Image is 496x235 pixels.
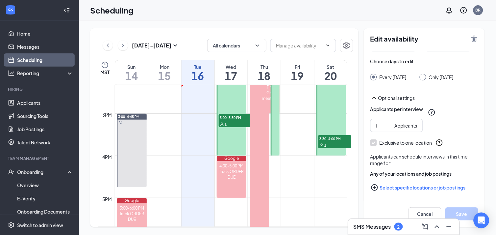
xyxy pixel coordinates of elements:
[429,74,454,80] div: Only [DATE]
[318,135,351,142] span: 3:30-4:00 PM
[225,122,227,127] span: 1
[320,143,324,147] svg: User
[380,74,407,80] div: Every [DATE]
[217,169,247,180] div: Truck ORDER DUE
[63,7,70,14] svg: Collapse
[219,114,252,121] span: 3:00-3:30 PM
[354,223,391,230] h3: SMS Messages
[395,122,417,129] div: Applicants
[474,213,489,228] div: Open Intercom Messenger
[182,70,214,81] h1: 16
[281,64,314,70] div: Fri
[260,90,280,101] div: Gm meeting
[17,205,73,218] a: Onboarding Documents
[370,106,423,112] div: Applicants per interview
[370,58,414,65] div: Choose days to edit
[314,60,347,85] a: September 20, 2025
[117,211,147,222] div: Truck ORDER DUE
[435,139,443,147] svg: QuestionInfo
[7,7,14,13] svg: WorkstreamLogo
[105,42,111,49] svg: ChevronLeft
[148,60,181,85] a: September 15, 2025
[314,70,347,81] h1: 20
[17,169,68,175] div: Onboarding
[445,6,453,14] svg: Notifications
[215,70,248,81] h1: 17
[460,6,468,14] svg: QuestionInfo
[207,39,266,52] button: All calendarsChevronDown
[397,224,400,230] div: 2
[248,64,281,70] div: Thu
[117,205,147,211] div: 5:00-6:00 PM
[371,184,379,191] svg: PlusCircle
[220,122,224,126] svg: User
[325,43,331,48] svg: ChevronDown
[17,96,73,109] a: Applicants
[8,156,72,161] div: Team Management
[433,223,441,231] svg: ChevronUp
[325,143,327,148] span: 1
[119,121,122,124] svg: Sync
[120,42,126,49] svg: ChevronRight
[171,42,179,49] svg: SmallChevronDown
[370,170,478,177] div: Any of your locations and job postings
[421,223,429,231] svg: ComposeMessage
[432,221,442,232] button: ChevronUp
[378,95,478,101] div: Optional settings
[118,114,140,119] span: 3:00-4:45 PM
[17,123,73,136] a: Job Postings
[17,109,73,123] a: Sourcing Tools
[8,222,14,228] svg: Settings
[117,198,147,203] div: Google
[118,41,128,50] button: ChevronRight
[215,64,248,70] div: Wed
[101,153,113,161] div: 4pm
[380,139,432,146] div: Exclusive to one location
[370,153,478,166] div: Applicants can schedule interviews in this time range for:
[370,94,478,102] div: Optional settings
[17,179,73,192] a: Overview
[17,53,73,67] a: Scheduling
[254,42,261,49] svg: ChevronDown
[276,42,323,49] input: Manage availability
[148,70,181,81] h1: 15
[470,35,478,43] svg: TrashOutline
[115,70,148,81] h1: 14
[8,70,14,76] svg: Analysis
[148,64,181,70] div: Mon
[8,86,72,92] div: Hiring
[343,42,351,49] svg: Settings
[340,39,353,52] button: Settings
[217,156,247,161] div: Google
[420,221,431,232] button: ComposeMessage
[17,27,73,40] a: Home
[8,169,14,175] svg: UserCheck
[370,94,378,102] svg: SmallChevronUp
[281,70,314,81] h1: 19
[314,64,347,70] div: Sat
[17,222,63,228] div: Switch to admin view
[103,41,113,50] button: ChevronLeft
[445,223,453,231] svg: Minimize
[281,60,314,85] a: September 19, 2025
[182,60,214,85] a: September 16, 2025
[100,69,110,75] span: MST
[370,181,478,194] button: Select specific locations or job postingsPlusCircle
[215,60,248,85] a: September 17, 2025
[182,64,214,70] div: Tue
[101,111,113,118] div: 3pm
[248,70,281,81] h1: 18
[115,64,148,70] div: Sun
[115,60,148,85] a: September 14, 2025
[409,207,441,220] button: Cancel
[17,70,74,76] div: Reporting
[132,42,171,49] h3: [DATE] - [DATE]
[17,136,73,149] a: Talent Network
[17,192,73,205] a: E-Verify
[17,40,73,53] a: Messages
[445,207,478,220] button: Save
[101,61,109,69] svg: Clock
[217,163,247,169] div: 4:00-5:00 PM
[476,7,481,13] div: BR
